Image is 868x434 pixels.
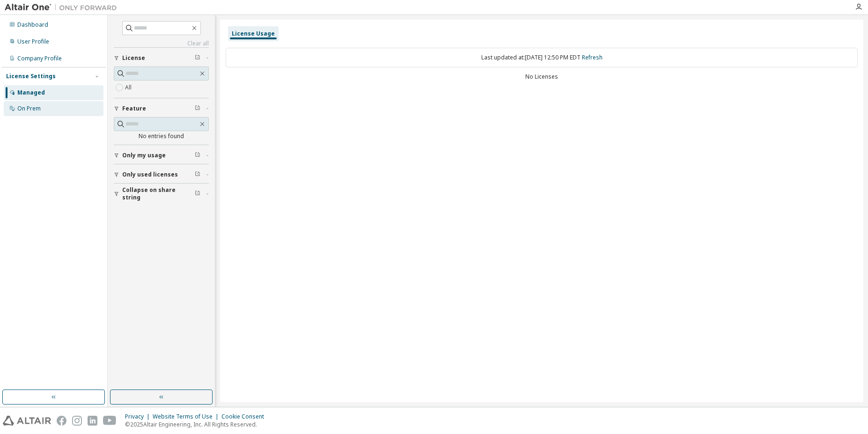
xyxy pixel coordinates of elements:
[125,82,133,93] label: All
[57,416,66,426] img: facebook.svg
[114,40,209,47] a: Clear all
[195,54,200,62] span: Clear filter
[114,164,209,185] button: Only used licenses
[17,105,41,112] div: On Prem
[114,145,209,166] button: Only my usage
[114,98,209,119] button: Feature
[195,152,200,159] span: Clear filter
[226,48,858,67] div: Last updated at: [DATE] 12:50 PM EDT
[125,420,270,428] p: © 2025 Altair Engineering, Inc. All Rights Reserved.
[122,186,195,201] span: Collapse on share string
[153,413,221,420] div: Website Terms of Use
[195,171,200,178] span: Clear filter
[226,73,858,81] div: No Licenses
[195,105,200,112] span: Clear filter
[3,416,51,426] img: altair_logo.svg
[125,413,153,420] div: Privacy
[17,89,45,96] div: Managed
[114,48,209,68] button: License
[582,53,603,61] a: Refresh
[114,132,209,140] div: No entries found
[221,413,270,420] div: Cookie Consent
[122,105,146,112] span: Feature
[195,190,200,198] span: Clear filter
[17,38,49,45] div: User Profile
[122,152,166,159] span: Only my usage
[5,3,122,12] img: Altair One
[122,54,145,62] span: License
[17,55,62,62] div: Company Profile
[6,73,56,80] div: License Settings
[122,171,178,178] span: Only used licenses
[17,21,48,29] div: Dashboard
[103,416,117,426] img: youtube.svg
[88,416,97,426] img: linkedin.svg
[72,416,82,426] img: instagram.svg
[232,30,275,37] div: License Usage
[114,184,209,204] button: Collapse on share string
